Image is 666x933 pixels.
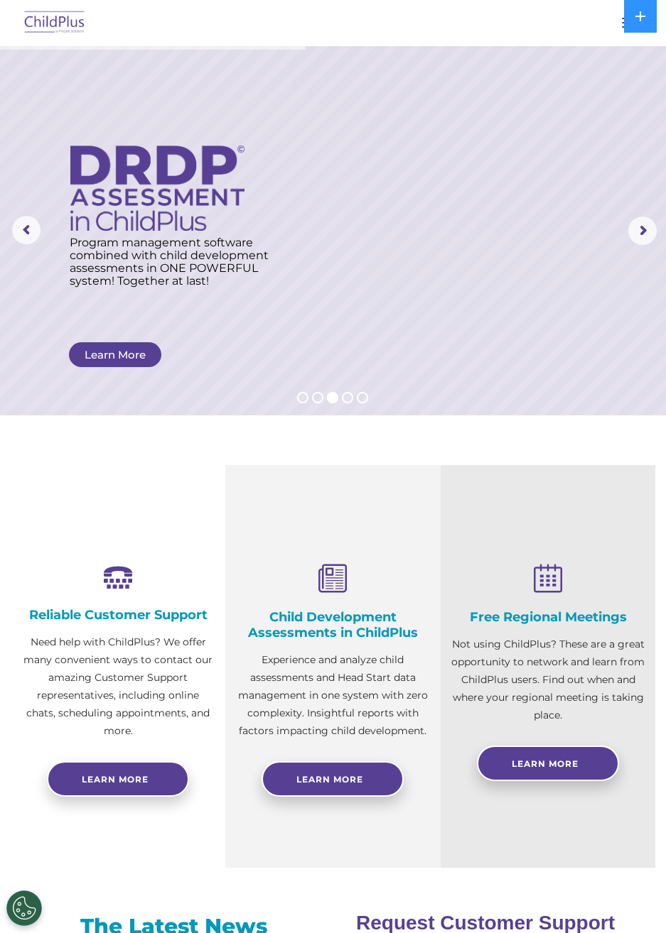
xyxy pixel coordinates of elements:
[434,780,666,933] iframe: Chat Widget
[69,342,161,367] a: Learn More
[512,758,579,769] span: Learn More
[451,635,645,724] p: Not using ChildPlus? These are a great opportunity to network and learn from ChildPlus users. Fin...
[236,651,429,740] p: Experience and analyze child assessments and Head Start data management in one system with zero c...
[21,633,215,740] p: Need help with ChildPlus? We offer many convenient ways to contact our amazing Customer Support r...
[477,746,619,781] a: Learn More
[70,146,245,231] img: DRDP Assessment in ChildPlus
[82,774,149,785] span: Learn more
[21,607,215,623] h4: Reliable Customer Support
[6,890,42,926] button: Cookies Settings
[21,6,88,40] img: ChildPlus by Procare Solutions
[47,761,189,797] a: Learn more
[262,761,404,797] a: Learn More
[451,609,645,625] h4: Free Regional Meetings
[236,609,429,640] h4: Child Development Assessments in ChildPlus
[296,774,363,785] span: Learn More
[70,236,282,288] rs-layer: Program management software combined with child development assessments in ONE POWERFUL system! T...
